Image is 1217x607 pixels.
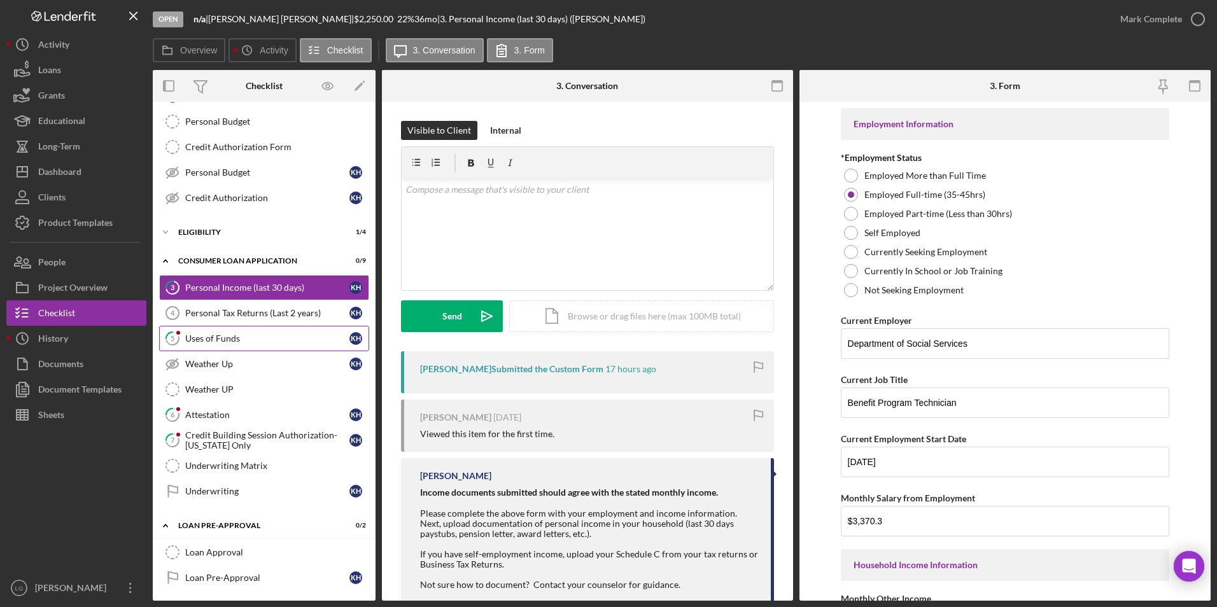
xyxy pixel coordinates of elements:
div: $2,250.00 [354,14,397,24]
a: 4Personal Tax Returns (Last 2 years)KH [159,300,369,326]
div: Documents [38,351,83,380]
div: 3. Form [990,81,1020,91]
tspan: 6 [171,410,175,419]
a: Sheets [6,402,146,428]
div: K H [349,192,362,204]
div: K H [349,166,362,179]
div: Underwriting Matrix [185,461,369,471]
div: Uses of Funds [185,333,349,344]
div: K H [349,408,362,421]
div: Weather Up [185,359,349,369]
a: Personal BudgetKH [159,160,369,185]
div: K H [349,332,362,345]
button: Loans [6,57,146,83]
label: Employed Part-time (Less than 30hrs) [864,209,1012,219]
div: Sheets [38,402,64,431]
a: People [6,249,146,275]
div: 36 mo [414,14,437,24]
time: 2025-08-11 23:11 [605,364,656,374]
a: Credit AuthorizationKH [159,185,369,211]
div: Household Income Information [854,560,1157,570]
div: K H [349,434,362,447]
label: Monthly Salary from Employment [841,492,975,503]
div: Credit Authorization [185,193,349,203]
a: Loan Approval [159,540,369,565]
div: Clients [38,185,66,213]
div: Activity [38,32,69,60]
div: Visible to Client [407,121,471,140]
a: 5Uses of FundsKH [159,326,369,351]
div: Loan Approval [185,547,369,557]
tspan: 5 [171,334,174,342]
div: Personal Budget [185,167,349,178]
div: [PERSON_NAME] [420,471,491,481]
div: If you have self-employment income, upload your Schedule C from your tax returns or Business Tax ... [420,549,758,569]
div: Internal [490,121,521,140]
div: K H [349,281,362,294]
a: 6AttestationKH [159,402,369,428]
label: Checklist [327,45,363,55]
label: Self Employed [864,228,920,238]
tspan: 7 [171,436,175,444]
button: History [6,326,146,351]
div: 0 / 2 [343,522,366,529]
label: Current Job Title [841,374,908,385]
div: Send [442,300,462,332]
label: Overview [180,45,217,55]
button: Long-Term [6,134,146,159]
div: People [38,249,66,278]
label: Employed More than Full Time [864,171,986,181]
label: Current Employer [841,315,912,326]
div: K H [349,571,362,584]
button: Mark Complete [1108,6,1211,32]
div: Open Intercom Messenger [1174,551,1204,582]
button: Activity [6,32,146,57]
div: Mark Complete [1120,6,1182,32]
div: Long-Term [38,134,80,162]
button: Send [401,300,503,332]
button: Dashboard [6,159,146,185]
button: Project Overview [6,275,146,300]
button: 3. Form [487,38,553,62]
label: 3. Form [514,45,545,55]
label: Activity [260,45,288,55]
div: Personal Budget [185,116,369,127]
div: Grants [38,83,65,111]
div: K H [349,485,362,498]
div: Weather UP [185,384,369,394]
button: Product Templates [6,210,146,235]
a: Credit Authorization Form [159,134,369,160]
strong: Income documents submitted should agree with the stated monthly income. [420,487,718,498]
div: Please complete the above form with your employment and income information. Next, upload document... [420,508,758,539]
button: Checklist [6,300,146,326]
div: Loan Pre-Approval [185,573,349,583]
div: [PERSON_NAME] [420,412,491,422]
button: 3. Conversation [386,38,484,62]
div: [PERSON_NAME] [32,575,115,604]
button: Overview [153,38,225,62]
button: LG[PERSON_NAME] [6,575,146,601]
div: Not sure how to document? Contact your counselor for guidance. [420,580,758,590]
div: 0 / 9 [343,257,366,265]
div: Consumer Loan Application [178,257,334,265]
div: Product Templates [38,210,113,239]
div: Loan Pre-Approval [178,522,334,529]
a: 3Personal Income (last 30 days)KH [159,275,369,300]
div: 3. Conversation [556,81,618,91]
button: Internal [484,121,528,140]
div: Document Templates [38,377,122,405]
div: Credit Building Session Authorization- [US_STATE] Only [185,430,349,450]
button: Educational [6,108,146,134]
a: Documents [6,351,146,377]
div: Open [153,11,183,27]
button: Grants [6,83,146,108]
a: Personal Budget [159,109,369,134]
div: K H [349,358,362,370]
